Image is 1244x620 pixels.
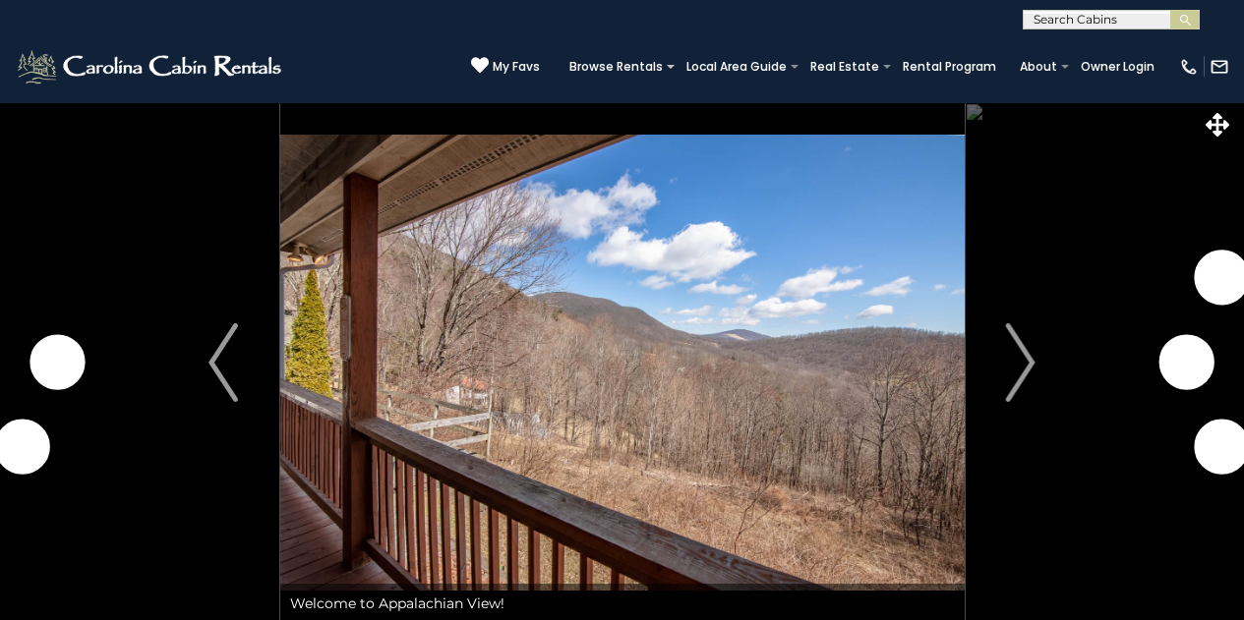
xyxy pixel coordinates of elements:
img: mail-regular-white.png [1210,57,1229,77]
span: My Favs [493,58,540,76]
a: Owner Login [1071,53,1164,81]
a: Browse Rentals [560,53,673,81]
img: arrow [1006,323,1036,402]
a: Real Estate [800,53,889,81]
a: Local Area Guide [677,53,797,81]
a: My Favs [471,56,540,77]
img: arrow [208,323,238,402]
img: phone-regular-white.png [1179,57,1199,77]
a: About [1010,53,1067,81]
img: White-1-2.png [15,47,287,86]
a: Rental Program [893,53,1006,81]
